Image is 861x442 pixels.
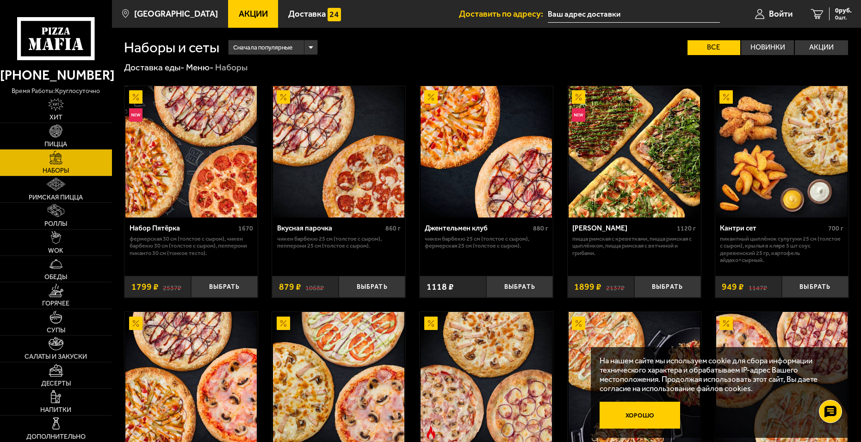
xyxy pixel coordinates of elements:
div: Наборы [215,62,248,73]
img: Кантри сет [716,86,848,218]
span: 0 руб. [835,7,852,14]
s: 2537 ₽ [163,282,181,291]
span: 0 шт. [835,15,852,20]
span: 879 ₽ [279,282,301,291]
span: Римская пицца [29,194,83,201]
span: WOK [48,248,63,254]
span: 1670 [238,224,253,232]
button: Выбрать [634,276,701,298]
label: Новинки [741,40,794,55]
p: На нашем сайте мы используем cookie для сбора информации технического характера и обрабатываем IP... [600,356,835,393]
h1: Наборы и сеты [124,40,219,55]
a: АкционныйВкусная парочка [272,86,405,218]
button: Выбрать [782,276,849,298]
span: Обеды [44,274,67,280]
img: Новинка [572,108,585,122]
span: 1120 г [677,224,696,232]
p: Пицца Римская с креветками, Пицца Римская с цыплёнком, Пицца Римская с ветчиной и грибами. [572,235,696,257]
input: Ваш адрес доставки [548,6,720,23]
button: Выбрать [191,276,258,298]
a: АкционныйКантри сет [715,86,849,218]
p: Чикен Барбекю 25 см (толстое с сыром), Фермерская 25 см (толстое с сыром). [425,235,548,249]
img: Акционный [572,317,585,330]
p: Чикен Барбекю 25 см (толстое с сыром), Пепперони 25 см (толстое с сыром). [277,235,401,249]
img: Акционный [424,317,438,330]
img: Акционный [129,90,142,104]
img: 15daf4d41897b9f0e9f617042186c801.svg [328,8,341,21]
span: Доставка [288,10,326,19]
p: Пикантный цыплёнок сулугуни 25 см (толстое с сыром), крылья в кляре 5 шт соус деревенский 25 гр, ... [720,235,843,264]
span: 880 г [533,224,548,232]
img: Акционный [129,317,142,330]
span: 949 ₽ [722,282,744,291]
span: Горячее [42,300,69,307]
span: Супы [47,327,65,334]
span: Хит [50,114,62,121]
span: Наборы [43,168,69,174]
a: Меню- [186,62,214,73]
label: Акции [795,40,848,55]
img: Набор Пятёрка [125,86,257,218]
img: Акционный [572,90,585,104]
button: Выбрать [339,276,405,298]
img: Акционный [719,90,733,104]
img: Джентельмен клуб [421,86,552,218]
div: Кантри сет [720,224,826,233]
img: Акционный [277,317,290,330]
span: Дополнительно [26,434,86,440]
s: 1068 ₽ [305,282,324,291]
span: Акции [239,10,268,19]
div: Набор Пятёрка [130,224,236,233]
img: Мама Миа [569,86,700,218]
button: Хорошо [600,402,680,429]
span: Салаты и закуски [25,354,87,360]
label: Все [688,40,740,55]
div: Джентельмен клуб [425,224,531,233]
p: Фермерская 30 см (толстое с сыром), Чикен Барбекю 30 см (толстое с сыром), Пепперони Пиканто 30 с... [130,235,253,257]
span: Пицца [44,141,67,148]
s: 1147 ₽ [749,282,767,291]
img: Акционный [424,90,438,104]
span: Десерты [41,380,71,387]
span: 1118 ₽ [427,282,454,291]
span: 1899 ₽ [574,282,601,291]
div: Вкусная парочка [277,224,383,233]
span: 1799 ₽ [131,282,159,291]
span: [GEOGRAPHIC_DATA] [134,10,218,19]
span: Роллы [44,221,67,227]
img: Новинка [129,108,142,122]
img: Акционный [719,317,733,330]
div: [PERSON_NAME] [572,224,675,233]
span: Напитки [40,407,71,413]
a: Доставка еды- [124,62,185,73]
s: 2137 ₽ [606,282,625,291]
img: Вкусная парочка [273,86,404,218]
span: Войти [769,10,793,19]
a: АкционныйДжентельмен клуб [420,86,553,218]
span: Сначала популярные [233,39,292,56]
span: 700 г [828,224,843,232]
a: АкционныйНовинкаМама Миа [568,86,701,218]
img: Акционный [277,90,290,104]
span: Доставить по адресу: [459,10,548,19]
button: Выбрать [486,276,553,298]
span: 860 г [385,224,401,232]
a: АкционныйНовинкаНабор Пятёрка [124,86,258,218]
img: Острое блюдо [424,426,438,439]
